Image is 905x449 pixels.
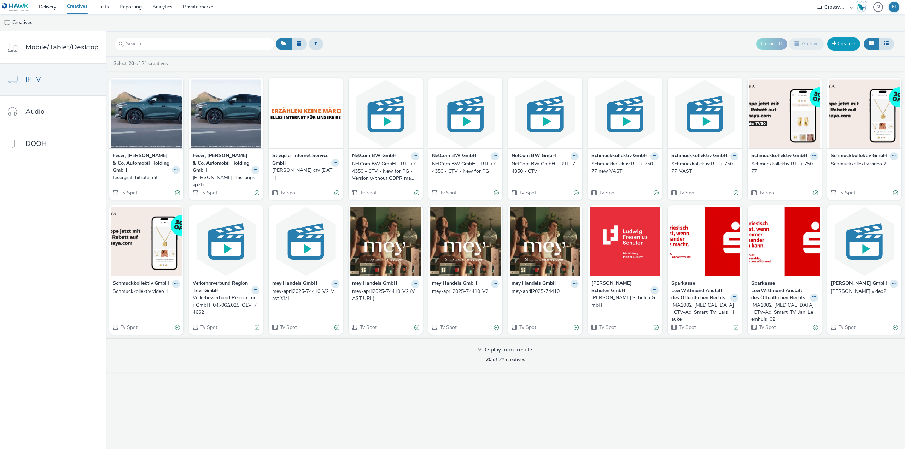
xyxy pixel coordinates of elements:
button: Archive [789,38,824,50]
strong: NetCom BW GmbH [432,152,477,160]
a: [PERSON_NAME] Schulen GmbH [591,294,659,309]
div: Schmuckkollektiv RTL+ 75077 [751,160,816,175]
img: NetCom BW GmbH - RTL+74350 - CTV - New for PG visual [430,79,501,148]
img: Schmuckkollektiv video 2 visual [829,79,900,148]
div: [PERSON_NAME] ctv [DATE] [272,167,337,181]
strong: Schmuckkollektiv GmbH [591,152,648,160]
div: Valid [255,189,259,196]
img: NetCom BW GmbH - RTL+74350 - CTV visual [510,79,580,148]
img: undefined Logo [2,3,29,12]
div: IMA1002_[MEDICAL_DATA]_CTV-Ad_Smart_TV_Lars_Hauke [671,302,736,323]
button: Export ID [756,38,787,49]
strong: mey Handels GmbH [432,280,477,288]
span: DOOH [25,138,47,149]
span: Tv Spot [279,324,297,331]
div: Valid [334,189,339,196]
span: Mobile/Tablet/Desktop [25,42,99,52]
a: NetCom BW GmbH - RTL+74350 - CTV [512,160,579,175]
a: NetCom BW GmbH - RTL+74350 - CTV - New for PG - Version without GDPR macros [352,160,419,182]
span: Tv Spot [439,324,457,331]
div: Valid [494,324,499,331]
strong: Verkehrsverbund Region Trier GmbH [193,280,250,294]
div: [PERSON_NAME]-15s-augsep25 [193,174,257,189]
a: mey-april2025-74410_V2_Vast XML [272,288,339,302]
div: fesergraf_bitrateEdit [113,174,177,181]
a: Schmuckkollektiv video 1 [113,288,180,295]
span: of 21 creatives [486,356,525,363]
div: Valid [734,324,738,331]
div: Schmuckkollektiv video 1 [113,288,177,295]
button: Grid [864,38,879,50]
span: Tv Spot [678,324,696,331]
strong: [PERSON_NAME] GmbH [831,280,887,288]
div: Valid [654,324,659,331]
span: Tv Spot [120,189,138,196]
a: Select of 21 creatives [113,60,171,67]
div: NetCom BW GmbH - RTL+74350 - CTV [512,160,576,175]
img: Ludwig Fresenius Schulen GmbH visual [590,207,660,276]
div: Valid [893,189,898,196]
div: IMA1002_[MEDICAL_DATA]_CTV-Ad_Smart_TV_Jan_Leemhuis_02 [751,302,816,323]
a: Verkehrsverbund Region Trier GmbH_04.-06.2025_OLV_74662 [193,294,260,316]
strong: mey Handels GmbH [352,280,397,288]
div: Valid [654,189,659,196]
div: NetCom BW GmbH - RTL+74350 - CTV - New for PG - Version without GDPR macros [352,160,416,182]
img: mey-april2025-74410_V2_Vast XML visual [270,207,341,276]
a: Schmuckkollektiv RTL+ 75077 [751,160,818,175]
strong: [PERSON_NAME] Schulen GmbH [591,280,649,294]
button: Table [878,38,894,50]
img: Schmuckkollektiv RTL+ 75077 new VAST visual [590,79,660,148]
div: [PERSON_NAME] video2 [831,288,895,295]
div: FJ [892,2,896,12]
img: mey-april2025-74410_V2 visual [430,207,501,276]
div: Valid [255,324,259,331]
strong: Feser, [PERSON_NAME] & Co. Automobil Holding GmbH [113,152,170,174]
span: Tv Spot [838,324,856,331]
span: Tv Spot [439,189,457,196]
a: Hawk Academy [856,1,870,13]
span: Tv Spot [120,324,138,331]
span: Tv Spot [758,324,776,331]
a: IMA1002_[MEDICAL_DATA]_CTV-Ad_Smart_TV_Jan_Leemhuis_02 [751,302,818,323]
img: Verkehrsverbund Region Trier GmbH_04.-06.2025_OLV_74662 visual [191,207,262,276]
span: Tv Spot [758,189,776,196]
div: Schmuckkollektiv RTL+ 75077 new VAST [591,160,656,175]
strong: 20 [128,60,134,67]
a: NetCom BW GmbH - RTL+74350 - CTV - New for PG [432,160,499,175]
div: Valid [494,189,499,196]
img: feser-graf-15s-augsep25 visual [191,79,262,148]
span: Tv Spot [838,189,856,196]
strong: Schmuckkollektiv GmbH [831,152,887,160]
span: Tv Spot [279,189,297,196]
strong: NetCom BW GmbH [512,152,556,160]
span: IPTV [25,74,41,84]
div: mey-april2025-74410_V2_Vast XML [272,288,337,302]
img: Schmuckkollektiv video 1 visual [111,207,182,276]
input: Search... [115,38,274,50]
img: NetCom BW GmbH - RTL+74350 - CTV - New for PG - Version without GDPR macros visual [350,79,421,148]
strong: mey Handels GmbH [272,280,317,288]
a: Schmuckkollektiv video 2 [831,160,898,167]
div: mey-april2025-74410 [512,288,576,295]
div: Hawk Academy [856,1,867,13]
img: Schmuckkollektiv RTL+ 75077_VAST visual [670,79,740,148]
div: Valid [175,324,180,331]
a: IMA1002_[MEDICAL_DATA]_CTV-Ad_Smart_TV_Lars_Hauke [671,302,738,323]
a: [PERSON_NAME] video2 [831,288,898,295]
span: Tv Spot [519,189,536,196]
strong: Schmuckkollektiv GmbH [751,152,807,160]
div: Verkehrsverbund Region Trier GmbH_04.-06.2025_OLV_74662 [193,294,257,316]
span: Tv Spot [678,189,696,196]
strong: 20 [486,356,491,363]
div: mey-april2025-74410_V2 (VAST URL) [352,288,416,302]
a: Creative [827,37,860,50]
div: Display more results [477,346,534,354]
strong: Schmuckkollektiv GmbH [671,152,728,160]
div: Valid [734,189,738,196]
div: Valid [813,324,818,331]
img: IMA1002_T3_CTV-Ad_Smart_TV_Jan_Leemhuis_02 visual [749,207,820,276]
a: Schmuckkollektiv RTL+ 75077_VAST [671,160,738,175]
div: NetCom BW GmbH - RTL+74350 - CTV - New for PG [432,160,496,175]
div: [PERSON_NAME] Schulen GmbH [591,294,656,309]
span: Tv Spot [599,189,616,196]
